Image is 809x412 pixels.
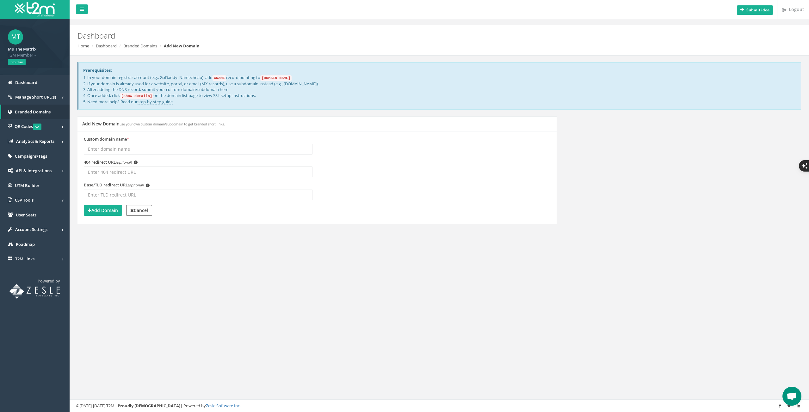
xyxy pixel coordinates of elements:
[116,160,132,165] em: (optional)
[84,159,138,165] label: 404 redirect URL
[15,227,47,232] span: Account Settings
[213,75,226,81] code: CNAME
[15,183,40,188] span: UTM Builder
[260,75,292,81] code: [DOMAIN_NAME]
[128,183,144,187] em: (optional)
[15,256,34,262] span: T2M Links
[15,80,37,85] span: Dashboard
[123,43,157,49] a: Branded Domains
[130,207,148,213] strong: Cancel
[76,403,803,409] div: ©[DATE]-[DATE] T2M – | Powered by
[146,184,150,187] span: i
[120,122,225,126] small: use your own custom domain/subdomain to get branded short links.
[164,43,200,49] strong: Add New Domain
[15,153,47,159] span: Campaigns/Tags
[8,59,26,65] span: Pro Plan
[96,43,117,49] a: Dashboard
[9,284,60,299] img: T2M URL Shortener powered by Zesle Software Inc.
[118,403,180,409] strong: Proudly [DEMOGRAPHIC_DATA]
[138,99,173,105] a: step-by-step guide
[15,94,56,100] span: Manage Short URL(s)
[15,2,55,16] img: T2M
[8,29,23,45] span: MT
[83,67,112,73] strong: Prerequisites:
[84,190,312,200] input: Enter TLD redirect URL
[16,168,52,173] span: API & Integrations
[88,207,118,213] strong: Add Domain
[8,46,36,52] strong: Mu The Matrix
[15,124,41,129] span: QR Codes
[77,43,89,49] a: Home
[15,197,34,203] span: CSV Tools
[8,45,62,58] a: Mu The Matrix T2M Member
[15,109,51,115] span: Branded Domains
[16,241,35,247] span: Roadmap
[33,124,41,130] span: v2
[737,5,773,15] button: Submit idea
[16,138,54,144] span: Analytics & Reports
[16,212,36,218] span: User Seats
[120,93,153,99] code: [show details]
[84,167,312,177] input: Enter 404 redirect URL
[8,52,62,58] span: T2M Member
[84,136,129,142] label: Custom domain name
[84,182,150,188] label: Base/TLD redirect URL
[746,7,769,13] b: Submit idea
[84,205,122,216] button: Add Domain
[82,121,225,126] h5: Add New Domain
[84,144,312,154] input: Enter domain name
[83,75,796,105] p: 1. In your domain registrar account (e.g., GoDaddy, Namecheap), add record pointing to 2. If your...
[782,387,801,406] a: Open chat
[134,161,138,164] span: i
[77,32,679,40] h2: Dashboard
[126,205,152,216] a: Cancel
[38,278,60,284] span: Powered by
[206,403,241,409] a: Zesle Software Inc.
